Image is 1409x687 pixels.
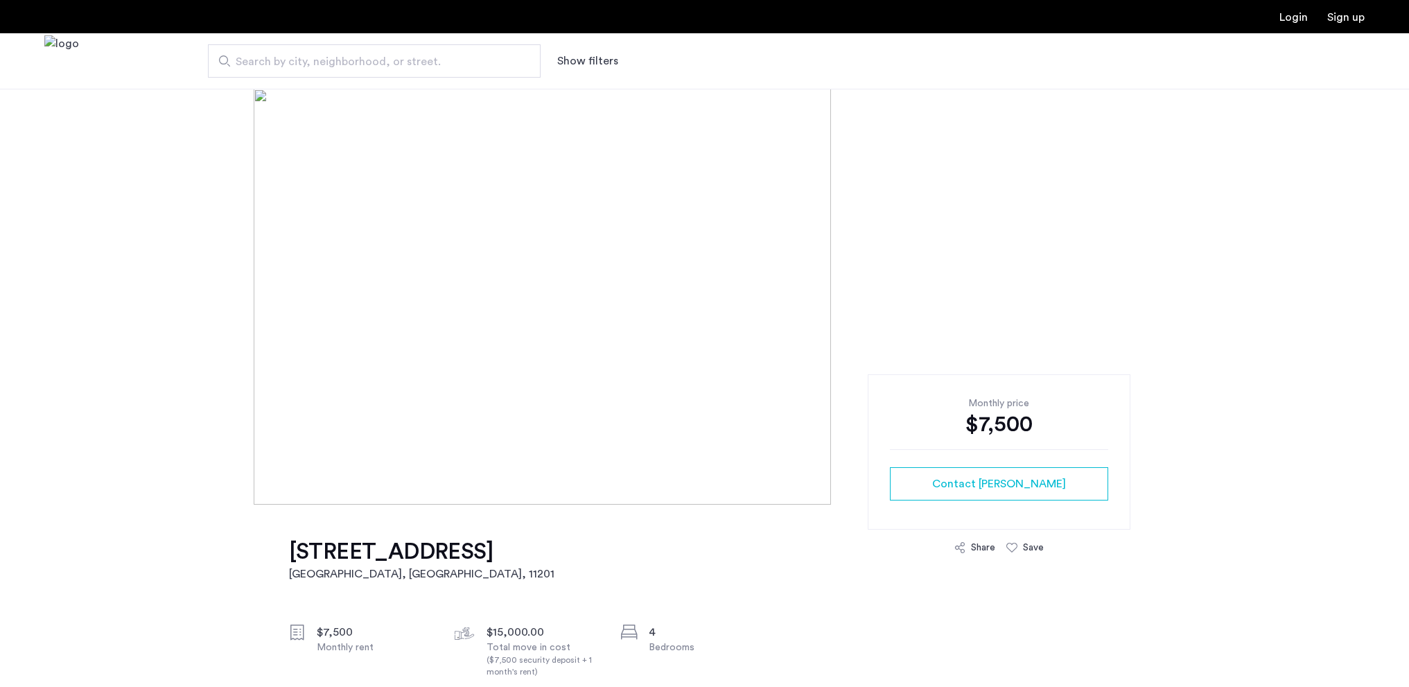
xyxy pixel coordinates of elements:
div: $7,500 [890,410,1108,438]
a: Login [1279,12,1308,23]
span: Contact [PERSON_NAME] [932,476,1066,492]
div: Total move in cost [487,641,603,678]
button: button [890,467,1108,501]
span: Search by city, neighborhood, or street. [236,53,502,70]
img: logo [44,35,79,87]
h1: [STREET_ADDRESS] [289,538,554,566]
div: Monthly price [890,397,1108,410]
div: Save [1023,541,1044,555]
h2: [GEOGRAPHIC_DATA], [GEOGRAPHIC_DATA] , 11201 [289,566,554,582]
div: Monthly rent [317,641,433,654]
div: Share [971,541,995,555]
button: Show or hide filters [557,53,618,69]
div: 4 [649,624,765,641]
a: Registration [1327,12,1365,23]
img: [object%20Object] [254,89,1155,505]
div: Bedrooms [649,641,765,654]
a: [STREET_ADDRESS][GEOGRAPHIC_DATA], [GEOGRAPHIC_DATA], 11201 [289,538,554,582]
input: Apartment Search [208,44,541,78]
div: $15,000.00 [487,624,603,641]
a: Cazamio Logo [44,35,79,87]
div: ($7,500 security deposit + 1 month's rent) [487,654,603,678]
div: $7,500 [317,624,433,641]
